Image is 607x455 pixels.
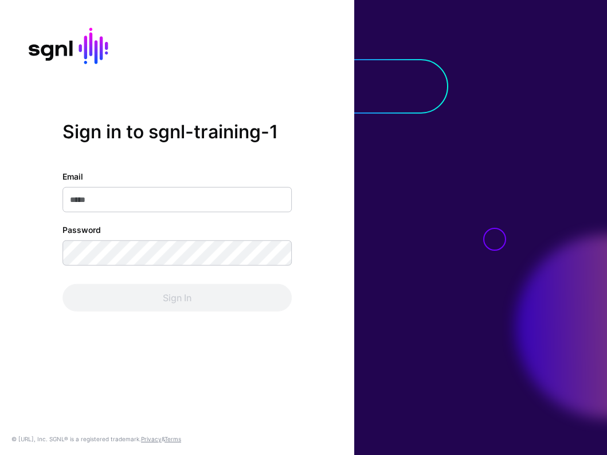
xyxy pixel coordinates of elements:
[62,224,101,236] label: Password
[62,120,292,142] h2: Sign in to sgnl-training-1
[11,434,181,444] div: © [URL], Inc. SGNL® is a registered trademark. &
[165,435,181,442] a: Terms
[141,435,162,442] a: Privacy
[62,170,83,182] label: Email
